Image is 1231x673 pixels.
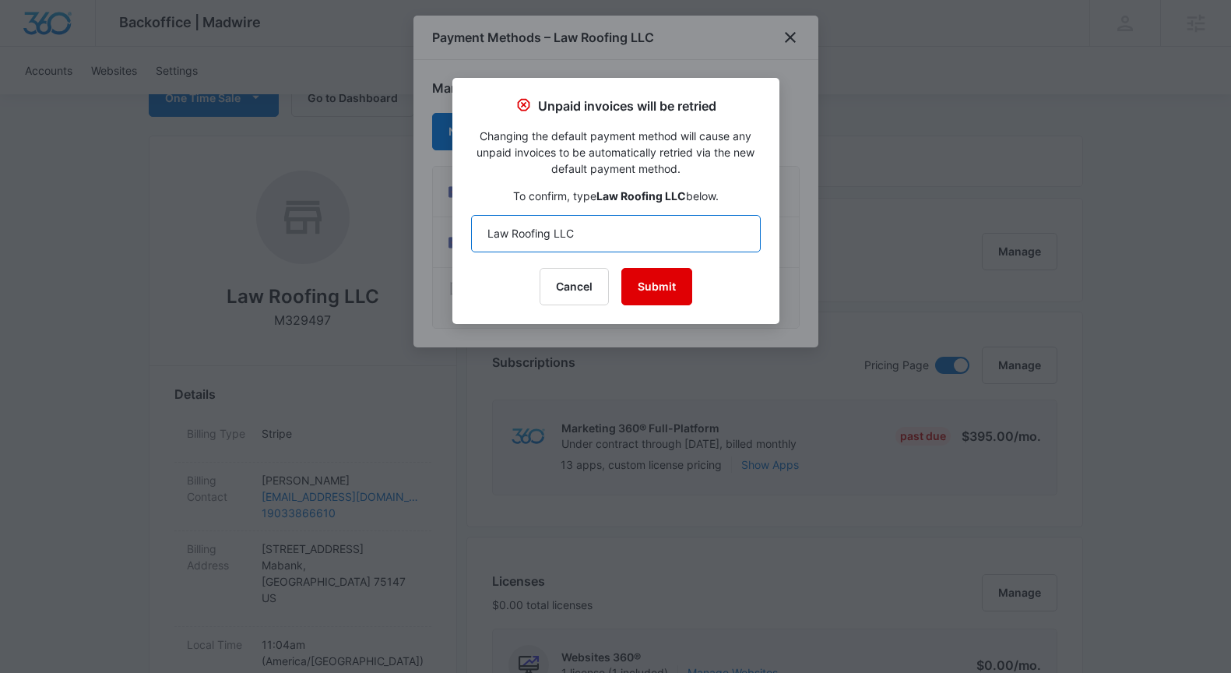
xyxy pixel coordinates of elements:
[538,97,716,115] p: Unpaid invoices will be retried
[621,268,692,305] button: Submit
[540,268,609,305] button: Cancel
[471,215,761,252] input: Law Roofing LLC
[596,189,686,203] strong: Law Roofing LLC
[471,188,761,204] p: To confirm, type below.
[471,128,761,177] p: Changing the default payment method will cause any unpaid invoices to be automatically retried vi...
